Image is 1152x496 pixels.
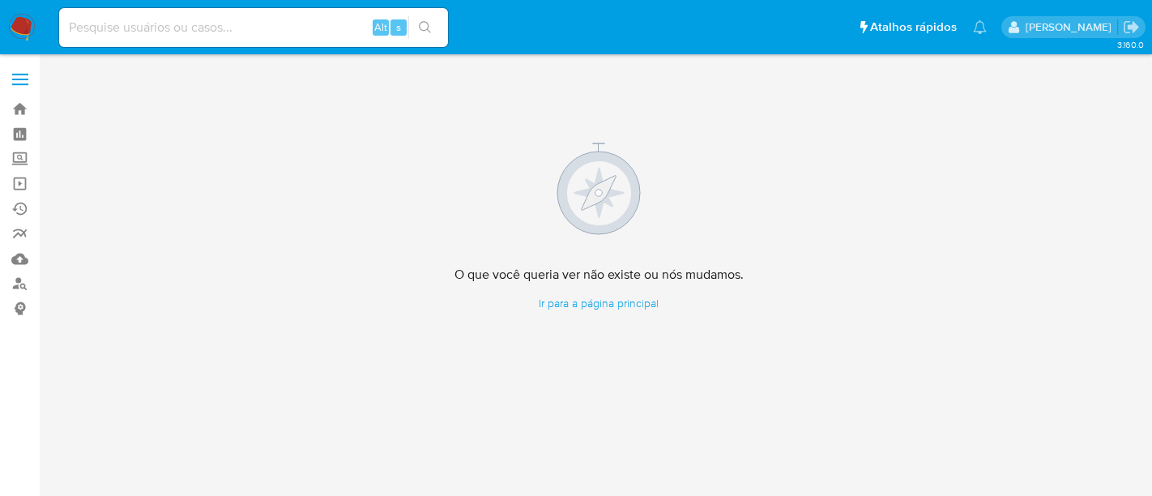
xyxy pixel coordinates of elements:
a: Notificações [973,20,987,34]
button: search-icon [408,16,442,39]
input: Pesquise usuários ou casos... [59,17,448,38]
p: erico.trevizan@mercadopago.com.br [1026,19,1117,35]
h4: O que você queria ver não existe ou nós mudamos. [454,267,744,283]
span: Atalhos rápidos [870,19,957,36]
span: Alt [374,19,387,35]
span: s [396,19,401,35]
a: Ir para a página principal [454,296,744,311]
a: Sair [1123,19,1140,36]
